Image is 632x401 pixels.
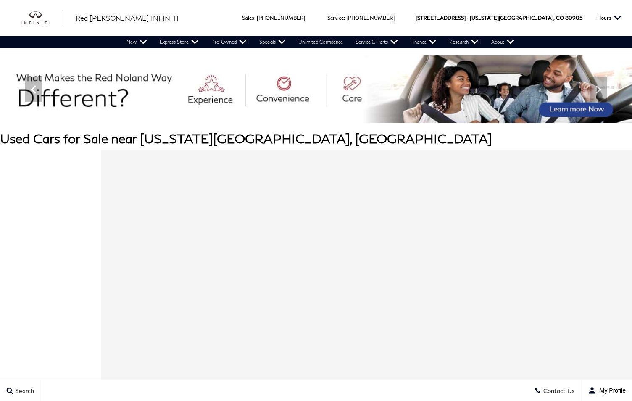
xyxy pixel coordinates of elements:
[76,13,179,23] a: Red [PERSON_NAME] INFINITI
[416,15,582,21] a: [STREET_ADDRESS] • [US_STATE][GEOGRAPHIC_DATA], CO 80905
[443,36,485,48] a: Research
[349,36,404,48] a: Service & Parts
[13,387,34,394] span: Search
[485,36,521,48] a: About
[596,387,626,394] span: My Profile
[346,15,395,21] a: [PHONE_NUMBER]
[404,36,443,48] a: Finance
[254,15,255,21] span: :
[76,14,179,22] span: Red [PERSON_NAME] INFINITI
[253,36,292,48] a: Specials
[153,36,205,48] a: Express Store
[120,36,153,48] a: New
[21,11,63,25] img: INFINITI
[21,11,63,25] a: infiniti
[257,15,305,21] a: [PHONE_NUMBER]
[541,387,575,394] span: Contact Us
[292,36,349,48] a: Unlimited Confidence
[582,380,632,401] button: user-profile-menu
[242,15,254,21] span: Sales
[120,36,521,48] nav: Main Navigation
[327,15,344,21] span: Service
[205,36,253,48] a: Pre-Owned
[344,15,345,21] span: :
